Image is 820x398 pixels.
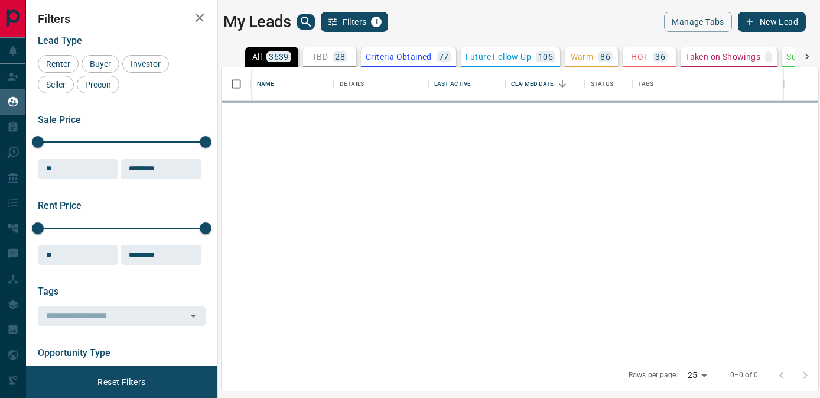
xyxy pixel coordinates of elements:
[312,53,328,61] p: TBD
[38,286,58,297] span: Tags
[767,53,770,61] p: -
[428,67,505,101] div: Last Active
[538,53,553,61] p: 105
[600,53,610,61] p: 86
[38,347,110,358] span: Opportunity Type
[126,59,165,69] span: Investor
[340,67,364,101] div: Details
[297,14,315,30] button: search button
[321,12,389,32] button: Filters1
[571,53,594,61] p: Warm
[257,67,275,101] div: Name
[86,59,115,69] span: Buyer
[439,53,449,61] p: 77
[252,53,262,61] p: All
[664,12,731,32] button: Manage Tabs
[223,12,291,31] h1: My Leads
[591,67,613,101] div: Status
[38,200,82,211] span: Rent Price
[42,80,70,89] span: Seller
[730,370,758,380] p: 0–0 of 0
[466,53,531,61] p: Future Follow Up
[38,35,82,46] span: Lead Type
[638,67,654,101] div: Tags
[77,76,119,93] div: Precon
[554,76,571,92] button: Sort
[434,67,471,101] div: Last Active
[81,80,115,89] span: Precon
[251,67,334,101] div: Name
[334,67,428,101] div: Details
[42,59,74,69] span: Renter
[685,53,760,61] p: Taken on Showings
[82,55,119,73] div: Buyer
[90,372,153,392] button: Reset Filters
[366,53,432,61] p: Criteria Obtained
[122,55,169,73] div: Investor
[683,367,711,384] div: 25
[38,12,206,26] h2: Filters
[185,308,201,324] button: Open
[38,55,79,73] div: Renter
[738,12,806,32] button: New Lead
[372,18,380,26] span: 1
[335,53,345,61] p: 28
[38,114,81,125] span: Sale Price
[655,53,665,61] p: 36
[269,53,289,61] p: 3639
[632,67,784,101] div: Tags
[585,67,632,101] div: Status
[38,76,74,93] div: Seller
[505,67,585,101] div: Claimed Date
[631,53,648,61] p: HOT
[629,370,678,380] p: Rows per page:
[511,67,554,101] div: Claimed Date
